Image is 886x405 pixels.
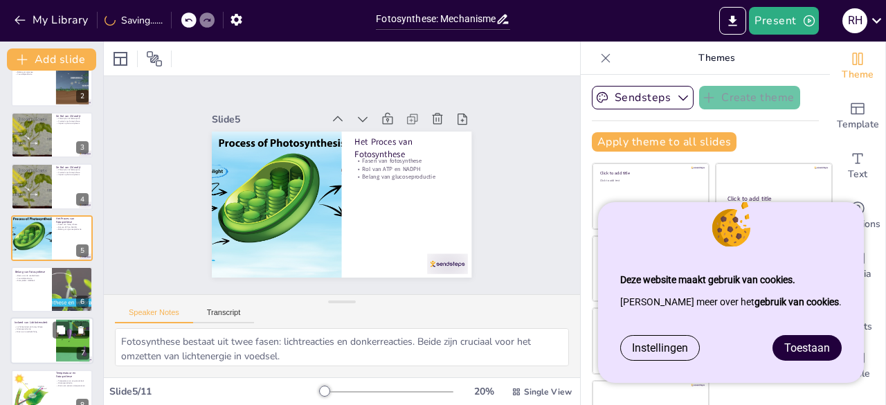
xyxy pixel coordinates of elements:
[109,48,132,70] div: Layout
[56,226,89,228] p: Rol van ATP en NADPH
[77,348,89,360] div: 7
[359,160,462,190] p: Fasen van fotosynthese
[10,318,93,365] div: 7
[76,193,89,206] div: 4
[617,42,816,75] p: Themes
[592,132,736,152] button: Apply theme to all slides
[76,244,89,257] div: 5
[830,191,885,241] div: Get real-time input from your audience
[15,280,48,282] p: Ecosysteem stabiliteit
[105,14,163,27] div: Saving......
[11,267,93,312] div: 6
[11,215,93,261] div: 5
[11,60,93,106] div: 2
[842,8,867,33] div: R H
[842,7,867,35] button: R H
[15,321,52,325] p: Invloed van Lichtintensiteit
[56,117,89,120] p: Chlorofyl en lichtabsorptie
[56,174,89,177] p: Impact op het ecosysteem
[56,169,89,172] p: Chlorofyl en lichtabsorptie
[109,385,320,398] div: Slide 5 / 11
[56,381,89,384] p: Glucoseproductie
[376,9,495,29] input: Insert title
[15,274,48,277] p: Basis voor de voedselketen
[830,42,885,91] div: Change the overall theme
[115,308,193,323] button: Speaker Notes
[56,120,89,123] p: Cruciaal voor fotosynthese
[621,336,699,360] a: Instellingen
[360,140,467,185] p: Het Proces van Fotosynthese
[56,379,89,382] p: Temperatuur en enzymactiviteit
[727,195,820,203] div: Click to add title
[15,325,52,328] p: Lichtintensiteit en fotosynthese
[76,90,89,102] div: 2
[15,71,52,73] p: Belang van glucose
[749,7,818,35] button: Present
[56,223,89,226] p: Fasen van fotosynthese
[15,73,52,75] p: Zuurstofproductie
[719,7,746,35] button: Export to PowerPoint
[56,228,89,231] p: Belang van glucoseproductie
[146,51,163,67] span: Position
[842,67,874,82] span: Theme
[848,167,867,182] span: Text
[56,171,89,174] p: Cruciaal voor fotosynthese
[193,308,255,323] button: Transcript
[56,371,89,379] p: Temperatuur en Fotosynthese
[620,291,842,313] p: [PERSON_NAME] meer over het .
[600,179,699,183] div: Click to add text
[15,277,48,280] p: Zuurstofproductie
[524,386,572,397] span: Single View
[11,112,93,158] div: 3
[600,170,699,176] div: Click to add title
[773,336,841,360] a: Toestaan
[837,117,879,132] span: Template
[11,163,93,209] div: 4
[115,328,569,366] textarea: Fotosynthese bestaat uit twee fasen: lichtreacties en donkerreacties. Beide zijn cruciaal voor he...
[754,296,839,307] a: gebruik van cookies
[53,322,69,339] button: Duplicate Slide
[15,328,52,331] p: Glucoseproductie
[56,165,89,170] p: De Rol van Chlorofyl
[10,9,94,31] button: My Library
[356,176,459,206] p: Belang van glucoseproductie
[592,86,694,109] button: Sendsteps
[357,168,460,198] p: Rol van ATP en NADPH
[227,87,338,123] div: Slide 5
[76,296,89,308] div: 6
[699,86,800,109] button: Create theme
[15,331,52,334] p: Risico van overbelichting
[7,48,96,71] button: Add slide
[76,141,89,154] div: 3
[56,123,89,125] p: Impact op het ecosysteem
[467,385,500,398] div: 20 %
[56,384,89,387] p: Risico van extreme temperaturen
[15,270,48,274] p: Belang van Fotosynthese
[830,141,885,191] div: Add text boxes
[632,341,688,354] span: Instellingen
[56,217,89,224] p: Het Proces van Fotosynthese
[56,114,89,118] p: De Rol van Chlorofyl
[784,341,830,354] span: Toestaan
[830,91,885,141] div: Add ready made slides
[73,322,89,339] button: Delete Slide
[620,274,795,285] strong: Deze website maakt gebruik van cookies.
